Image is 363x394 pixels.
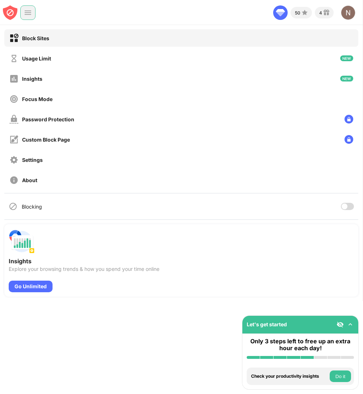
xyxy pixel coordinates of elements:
button: Do it [330,370,351,382]
div: Go Unlimited [9,281,53,292]
div: Only 3 steps left to free up an extra hour each day! [247,338,354,352]
div: Focus Mode [22,96,53,102]
div: Insights [9,257,354,265]
div: Blocking [22,204,42,210]
img: settings-off.svg [9,155,18,164]
img: lock-menu.svg [345,135,353,144]
div: Custom Block Page [22,137,70,143]
div: Password Protection [22,116,74,122]
img: omni-setup-toggle.svg [347,321,354,328]
div: Usage Limit [22,55,51,62]
img: about-off.svg [9,176,18,185]
img: photo.jpg [341,5,355,20]
div: Insights [22,76,42,82]
img: blocksite-icon-red.svg [3,5,17,20]
div: Check your productivity insights [251,374,328,379]
img: time-usage-off.svg [9,54,18,63]
div: Settings [22,157,43,163]
div: Block Sites [22,35,49,41]
img: new-icon.svg [340,55,353,61]
img: block-on.svg [9,34,18,43]
img: customize-block-page-off.svg [9,135,18,144]
div: Let's get started [247,321,287,327]
img: focus-off.svg [9,95,18,104]
div: Explore your browsing trends & how you spend your time online [9,266,354,272]
img: new-icon.svg [340,76,353,81]
img: points-small.svg [300,8,309,17]
img: password-protection-off.svg [9,115,18,124]
img: lock-menu.svg [345,115,353,123]
img: eye-not-visible.svg [337,321,344,328]
img: insights-off.svg [9,74,18,83]
div: 4 [319,10,322,16]
div: 50 [295,10,300,16]
img: push-insights.svg [9,229,35,255]
img: reward-small.svg [322,8,331,17]
div: About [22,177,37,183]
img: diamond-go-unlimited.svg [273,5,288,20]
img: blocking-icon.svg [9,202,17,211]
